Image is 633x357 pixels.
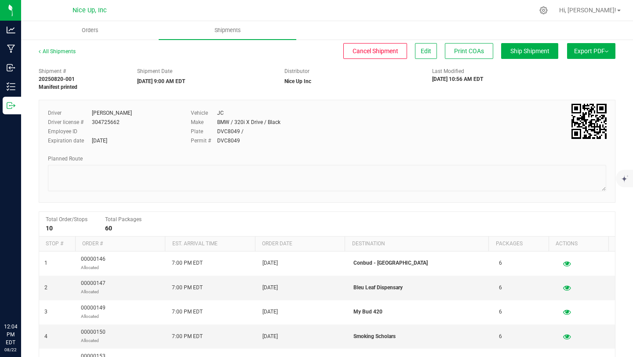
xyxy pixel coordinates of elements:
span: Hi, [PERSON_NAME]! [559,7,616,14]
span: 7:00 PM EDT [172,259,203,267]
span: Planned Route [48,156,83,162]
th: Packages [488,237,548,251]
div: [DATE] [92,137,107,145]
strong: 20250820-001 [39,76,75,82]
th: Order # [75,237,165,251]
qrcode: 20250820-001 [571,104,607,139]
span: 7:00 PM EDT [172,284,203,292]
strong: [DATE] 10:56 AM EDT [432,76,483,82]
p: Allocated [81,336,105,345]
button: Export PDF [567,43,615,59]
span: Nice Up, Inc [73,7,107,14]
strong: [DATE] 9:00 AM EDT [137,78,185,84]
label: Plate [191,127,217,135]
label: Permit # [191,137,217,145]
p: Smoking Scholars [353,332,488,341]
th: Actions [549,237,608,251]
span: 1 [44,259,47,267]
div: [PERSON_NAME] [92,109,132,117]
p: 12:04 PM EDT [4,323,17,346]
strong: Manifest printed [39,84,77,90]
p: 08/22 [4,346,17,353]
button: Ship Shipment [501,43,558,59]
span: 6 [499,284,502,292]
th: Destination [345,237,488,251]
span: Cancel Shipment [353,47,398,55]
span: 00000147 [81,279,105,296]
div: Manage settings [538,6,549,15]
label: Make [191,118,217,126]
div: JC [217,109,224,117]
p: Allocated [81,288,105,296]
span: Shipment # [39,67,124,75]
inline-svg: Inbound [7,63,15,72]
span: 00000150 [81,328,105,345]
span: 6 [499,308,502,316]
span: 7:00 PM EDT [172,332,203,341]
span: [DATE] [262,332,278,341]
label: Shipment Date [137,67,172,75]
label: Expiration date [48,137,92,145]
span: 6 [499,332,502,341]
span: 00000149 [81,304,105,321]
p: Conbud - [GEOGRAPHIC_DATA] [353,259,488,267]
button: Print COAs [445,43,493,59]
span: Ship Shipment [510,47,549,55]
button: Cancel Shipment [343,43,407,59]
strong: 60 [105,225,112,232]
img: Scan me! [571,104,607,139]
span: [DATE] [262,308,278,316]
span: Total Order/Stops [46,216,87,222]
label: Employee ID [48,127,92,135]
span: Orders [70,26,110,34]
div: 304725662 [92,118,120,126]
span: Total Packages [105,216,142,222]
label: Vehicle [191,109,217,117]
span: 4 [44,332,47,341]
inline-svg: Manufacturing [7,44,15,53]
span: Shipments [203,26,253,34]
p: Allocated [81,312,105,321]
span: 00000146 [81,255,105,272]
span: 3 [44,308,47,316]
div: BMW / 320i X Drive / Black [217,118,280,126]
label: Distributor [284,67,309,75]
div: DVC8049 [217,137,240,145]
span: [DATE] [262,259,278,267]
div: DVC8049 / [217,127,244,135]
inline-svg: Outbound [7,101,15,110]
th: Order date [255,237,345,251]
span: Print COAs [454,47,484,55]
a: All Shipments [39,48,76,55]
button: Edit [415,43,437,59]
a: Shipments [159,21,296,40]
label: Driver [48,109,92,117]
p: Allocated [81,263,105,272]
iframe: Resource center [9,287,35,313]
span: 2 [44,284,47,292]
span: Edit [421,47,431,55]
span: [DATE] [262,284,278,292]
inline-svg: Inventory [7,82,15,91]
th: Stop # [39,237,75,251]
span: 7:00 PM EDT [172,308,203,316]
p: My Bud 420 [353,308,488,316]
label: Last Modified [432,67,464,75]
span: 6 [499,259,502,267]
inline-svg: Analytics [7,25,15,34]
p: Bleu Leaf Dispensary [353,284,488,292]
a: Orders [21,21,159,40]
strong: 10 [46,225,53,232]
label: Driver license # [48,118,92,126]
th: Est. arrival time [165,237,255,251]
strong: Nice Up Inc [284,78,311,84]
